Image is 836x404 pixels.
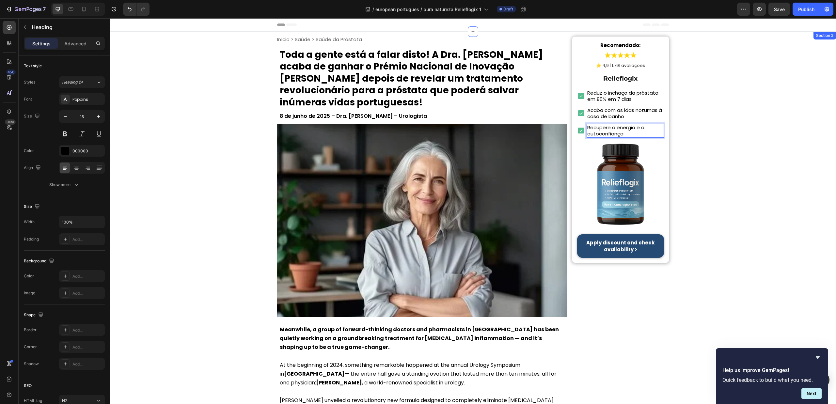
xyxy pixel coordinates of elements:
p: 7 [43,5,46,13]
div: Publish [798,6,814,13]
button: Next question [801,388,822,399]
div: Text style [24,63,42,69]
p: ⁠⁠⁠⁠⁠⁠⁠ [486,45,535,50]
p: Quick feedback to build what you need. [722,377,822,383]
div: Add... [72,290,103,296]
p: At the beginning of 2024, something remarkable happened at the annual Urology Symposium in — the ... [170,342,455,369]
div: Add... [72,344,103,350]
p: Settings [32,40,51,47]
button: Show more [24,179,105,191]
div: Shadow [24,361,39,367]
div: Background [24,257,55,266]
div: Styles [24,79,35,85]
p: Heading [32,23,102,31]
div: Align [24,163,42,172]
button: Save [768,3,790,16]
div: Show more [49,181,80,188]
h2: Rich Text Editor. Editing area: main [467,23,554,31]
span: / [372,6,374,13]
div: Add... [72,361,103,367]
span: Save [774,7,785,12]
h1: Rich Text Editor. Editing area: main [167,31,457,90]
div: Beta [5,119,16,125]
div: Help us improve GemPages! [722,353,822,399]
h2: Rich Text Editor. Editing area: main [485,44,536,51]
button: Publish [793,3,820,16]
strong: [GEOGRAPHIC_DATA] [174,352,235,359]
p: 8 de junho de 2025 – Dra. [PERSON_NAME] – Urologista [170,93,455,102]
span: H2 [62,398,67,403]
div: Add... [72,273,103,279]
input: Auto [59,216,104,228]
div: Border [24,327,37,333]
div: Size [24,202,41,211]
button: 7 [3,3,49,16]
strong: Apply discount and check availability > [476,221,544,235]
img: gempages_578032762192134844-ad8fed41-9459-4d11-b2f8-1087d7021377.png [467,123,554,210]
div: Font [24,96,32,102]
h2: Rich Text Editor. Editing area: main [477,105,554,119]
p: Recupere a energia e a autoconfiança [477,106,553,119]
div: Padding [24,236,39,242]
button: Heading 2* [59,76,105,88]
h1: Rich Text Editor. Editing area: main [167,18,457,24]
div: Corner [24,344,37,350]
h2: Rich Text Editor. Editing area: main [477,71,554,85]
div: 450 [6,70,16,75]
div: HTML tag [24,398,42,404]
img: gempages_578032762192134844-63b34a74-cf4a-402b-94c0-335284219a59.webp [167,105,457,299]
div: Add... [72,237,103,242]
button: Hide survey [814,353,822,361]
div: Undo/Redo [123,3,150,16]
div: 000000 [72,148,103,154]
div: Section 2 [705,14,725,20]
div: Size [24,112,41,121]
strong: Relieflogix [493,56,528,64]
span: Heading 2* [62,79,83,85]
div: Shape [24,311,45,319]
strong: [PERSON_NAME] [206,361,252,368]
span: ⭐ 4,9 | 1.791 avaliações [486,44,535,50]
p: Reduz o inchaço da próstata em 80% em 7 dias [477,71,553,84]
p: Acaba com as idas noturnas à casa de banho [477,89,553,101]
p: Advanced [64,40,87,47]
div: Color [24,148,34,154]
p: Recomendado: [468,24,553,30]
iframe: Design area [110,18,836,404]
span: european portugues / pura natureza Relieflogix 1 [375,6,481,13]
div: Rich Text Editor. Editing area: main [167,93,457,102]
a: Apply discount and check availability > [467,216,554,240]
div: Width [24,219,35,225]
div: Image [24,290,35,296]
p: Início > Saúde > Saúde da Próstata [167,18,457,24]
img: gempages_578032762192134844-b767a10e-dd25-4eb7-921a-f46891849b88.webp [495,33,527,41]
span: Draft [503,6,513,12]
div: Color [24,273,34,279]
div: Poppins [72,97,103,102]
div: SEO [24,383,32,389]
h2: Help us improve GemPages! [722,366,822,374]
p: Toda a gente está a falar disto! A Dra. [PERSON_NAME] acaba de ganhar o Prémio Nacional de Inovaç... [170,31,455,90]
h2: Rich Text Editor. Editing area: main [477,88,554,102]
strong: Meanwhile, a group of forward-thinking doctors and pharmacists in [GEOGRAPHIC_DATA] has been quie... [170,307,449,333]
div: Add... [72,327,103,333]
